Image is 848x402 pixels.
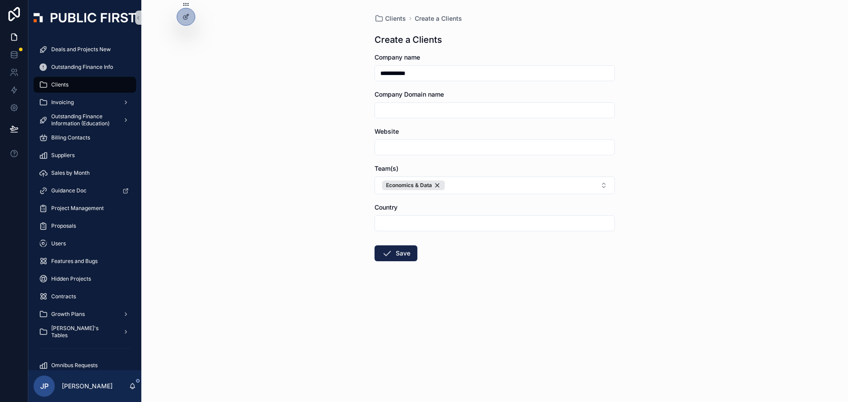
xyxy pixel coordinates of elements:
[34,253,136,269] a: Features and Bugs
[28,35,141,370] div: scrollable content
[34,130,136,146] a: Billing Contacts
[34,112,136,128] a: Outstanding Finance Information (Education)
[34,200,136,216] a: Project Management
[51,187,87,194] span: Guidance Doc
[51,362,98,369] span: Omnibus Requests
[34,41,136,57] a: Deals and Projects New
[51,64,113,71] span: Outstanding Finance Info
[62,382,113,391] p: [PERSON_NAME]
[51,293,76,300] span: Contracts
[382,180,445,190] button: Unselect 20
[375,245,417,261] button: Save
[375,177,615,194] button: Select Button
[51,205,104,212] span: Project Management
[34,13,136,23] img: App logo
[34,77,136,93] a: Clients
[34,218,136,234] a: Proposals
[34,236,136,252] a: Users
[51,169,90,177] span: Sales by Month
[375,53,420,61] span: Company name
[34,94,136,110] a: Invoicing
[415,14,462,23] a: Create a Clients
[40,381,49,391] span: JP
[34,271,136,287] a: Hidden Projects
[34,183,136,199] a: Guidance Doc
[51,240,66,247] span: Users
[375,14,406,23] a: Clients
[34,289,136,304] a: Contracts
[34,357,136,373] a: Omnibus Requests
[375,34,442,46] h1: Create a Clients
[51,99,74,106] span: Invoicing
[375,128,399,135] span: Website
[34,165,136,181] a: Sales by Month
[51,325,116,339] span: [PERSON_NAME]'s Tables
[51,222,76,229] span: Proposals
[51,258,98,265] span: Features and Bugs
[375,90,444,98] span: Company Domain name
[51,113,116,127] span: Outstanding Finance Information (Education)
[51,46,111,53] span: Deals and Projects New
[51,81,68,88] span: Clients
[375,203,397,211] span: Country
[34,59,136,75] a: Outstanding Finance Info
[51,311,85,318] span: Growth Plans
[51,134,90,141] span: Billing Contacts
[34,306,136,322] a: Growth Plans
[385,14,406,23] span: Clients
[34,324,136,340] a: [PERSON_NAME]'s Tables
[34,147,136,163] a: Suppliers
[51,152,75,159] span: Suppliers
[375,165,398,172] span: Team(s)
[51,275,91,282] span: Hidden Projects
[386,182,432,189] span: Economics & Data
